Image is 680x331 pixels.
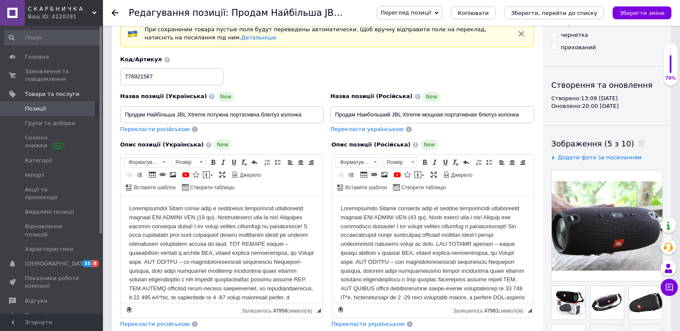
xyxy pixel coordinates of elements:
span: 35 [82,260,92,267]
span: Відгуки [25,297,47,305]
h1: Редагування позиції: Продам Найбільша JBL Xtreme потужна портативна блютуз колонка [129,8,556,18]
a: Вставити шаблон [124,182,177,192]
a: Вставити повідомлення [202,170,214,179]
button: Чат з покупцем [661,279,678,296]
span: Перекласти російською [120,126,190,132]
span: Перекласти російською [120,321,190,327]
a: Джерело [230,170,263,179]
span: Розмір [383,158,408,167]
span: Товари та послуги [25,90,79,98]
span: New [214,140,232,150]
a: Таблиця [148,170,157,179]
iframe: Редактор, 20B75D42-CD40-4E37-800D-EF2EAFE73209 [332,196,534,303]
a: Вставити/видалити нумерований список [263,158,272,167]
div: Кiлькiсть символiв [453,306,528,314]
a: Вставити/видалити нумерований список [474,158,484,167]
span: Перекласти українською [332,321,405,327]
span: 47956 [273,308,287,314]
a: Вставити іконку [191,170,201,179]
a: По правому краю [518,158,527,167]
span: Позиції [25,105,46,113]
span: Відновлення позицій [25,223,79,238]
input: Пошук [4,30,101,45]
a: По лівому краю [497,158,507,167]
span: New [217,92,235,102]
a: По центру [296,158,305,167]
span: Назва позиції (Українська) [120,93,207,99]
a: Розмір [382,157,417,167]
button: Зберегти, перейти до списку [504,6,604,19]
div: Кiлькiсть символiв [242,306,316,314]
span: При сохранении товара пустые поля будут переведены автоматически. Щоб вручну відправити поле на п... [145,26,487,41]
div: Ваш ID: 4120291 [28,13,103,21]
span: Форматування [124,158,160,167]
span: Розмір [171,158,197,167]
img: :flag-ua: [127,29,138,39]
a: Джерело [442,170,474,179]
span: Створити таблицю [189,184,235,191]
a: Збільшити відступ [346,170,356,179]
span: Імпорт [25,171,45,179]
div: прихований [561,44,596,51]
a: Зробити резервну копію зараз [336,305,345,314]
a: Детальніше [241,34,276,41]
a: Видалити форматування [239,158,249,167]
a: Жирний (Ctrl+B) [420,158,429,167]
a: Жирний (Ctrl+B) [209,158,218,167]
span: Назва позиції (Російська) [330,93,413,99]
a: Вставити/видалити маркований список [484,158,494,167]
a: Повернути (Ctrl+Z) [461,158,471,167]
a: Зробити резервну копію зараз [124,305,134,314]
a: Вставити повідомлення [413,170,426,179]
span: Категорії [25,157,52,164]
a: Вставити/Редагувати посилання (Ctrl+L) [158,170,167,179]
a: Розмір [171,157,206,167]
a: Додати відео з YouTube [181,170,190,179]
a: Збільшити відступ [135,170,144,179]
span: Джерело [239,172,261,179]
a: Вставити іконку [403,170,412,179]
a: Вставити/Редагувати посилання (Ctrl+L) [369,170,379,179]
span: Копіювати [458,10,489,16]
span: Перегляд позиції [381,9,431,16]
a: Вставити/видалити маркований список [273,158,282,167]
span: Створити таблицю [400,184,446,191]
div: Зображення (5 з 10) [551,138,663,149]
span: С К А Р Б Н И Ч К А [28,5,92,13]
i: Зберегти, перейти до списку [511,10,597,16]
i: Зберегти зміни [620,10,665,16]
a: По лівому краю [286,158,295,167]
a: Створити таблицю [392,182,447,192]
a: Видалити форматування [451,158,460,167]
div: 70% Якість заповнення [663,43,678,86]
a: Максимізувати [218,170,227,179]
span: Джерело [450,172,473,179]
body: Редактор, 287A9CC8-A61B-4929-8AEF-BD5BD3C9E357 [9,9,193,276]
div: Оновлено: 20:00 [DATE] [551,102,663,110]
button: Копіювати [451,6,496,19]
span: Форматування [336,158,371,167]
div: Створено: 13:09 [DATE] [551,95,663,102]
a: Створити таблицю [181,182,236,192]
span: Головна [25,53,49,61]
span: Сезонні знижки [25,134,79,149]
input: Наприклад, H&M жіноча сукня зелена 38 розмір вечірня максі з блискітками [330,106,534,123]
span: Потягніть для зміни розмірів [528,308,532,313]
a: Зображення [380,170,389,179]
a: Таблиця [359,170,369,179]
span: Код/Артикул [120,56,162,63]
span: Опис позиції (Українська) [120,141,204,148]
a: Курсив (Ctrl+I) [430,158,440,167]
span: Видалені позиції [25,208,74,216]
iframe: Редактор, 287A9CC8-A61B-4929-8AEF-BD5BD3C9E357 [121,196,323,303]
div: Створення та оновлення [551,80,663,90]
span: Покупці [25,312,48,319]
a: Форматування [335,157,380,167]
a: Зменшити відступ [336,170,345,179]
a: Підкреслений (Ctrl+U) [229,158,239,167]
a: Зображення [168,170,178,179]
span: New [420,140,438,150]
span: 9 [92,260,99,267]
a: По центру [508,158,517,167]
span: Опис позиції (Російська) [332,141,411,148]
